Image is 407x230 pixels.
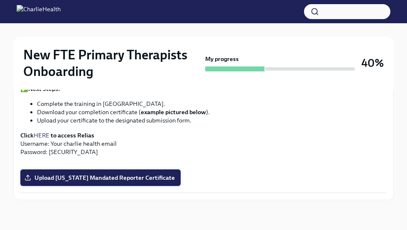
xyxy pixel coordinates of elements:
label: Upload [US_STATE] Mandated Reporter Certificate [20,169,181,186]
a: HERE [34,132,49,139]
li: Complete the training in [GEOGRAPHIC_DATA]. [37,100,387,108]
strong: example pictured below [141,108,206,116]
p: Username: Your charlie health email Password: [SECURITY_DATA] [20,131,387,156]
h2: New FTE Primary Therapists Onboarding [23,46,202,80]
li: Upload your certificate to the designated submission form. [37,116,387,125]
li: Download your completion certificate ( ). [37,108,387,116]
strong: to access Relias [51,132,94,139]
strong: Click [20,132,34,139]
span: Upload [US_STATE] Mandated Reporter Certificate [26,174,175,182]
h3: 40% [361,56,384,71]
strong: My progress [205,55,239,63]
img: CharlieHealth [17,5,61,18]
